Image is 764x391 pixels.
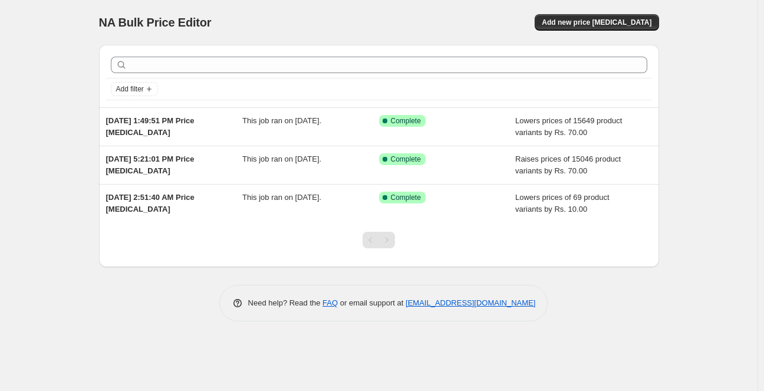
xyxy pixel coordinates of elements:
span: NA Bulk Price Editor [99,16,212,29]
span: Add filter [116,84,144,94]
span: This job ran on [DATE]. [242,116,321,125]
a: FAQ [322,298,338,307]
span: This job ran on [DATE]. [242,193,321,202]
span: or email support at [338,298,406,307]
span: Complete [391,155,421,164]
button: Add new price [MEDICAL_DATA] [535,14,658,31]
span: Complete [391,193,421,202]
nav: Pagination [363,232,395,248]
a: [EMAIL_ADDRESS][DOMAIN_NAME] [406,298,535,307]
button: Add filter [111,82,158,96]
span: [DATE] 2:51:40 AM Price [MEDICAL_DATA] [106,193,195,213]
span: This job ran on [DATE]. [242,155,321,163]
span: [DATE] 5:21:01 PM Price [MEDICAL_DATA] [106,155,195,175]
span: Lowers prices of 15649 product variants by Rs. 70.00 [515,116,622,137]
span: Raises prices of 15046 product variants by Rs. 70.00 [515,155,621,175]
span: Lowers prices of 69 product variants by Rs. 10.00 [515,193,610,213]
span: Need help? Read the [248,298,323,307]
span: Add new price [MEDICAL_DATA] [542,18,651,27]
span: [DATE] 1:49:51 PM Price [MEDICAL_DATA] [106,116,195,137]
span: Complete [391,116,421,126]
